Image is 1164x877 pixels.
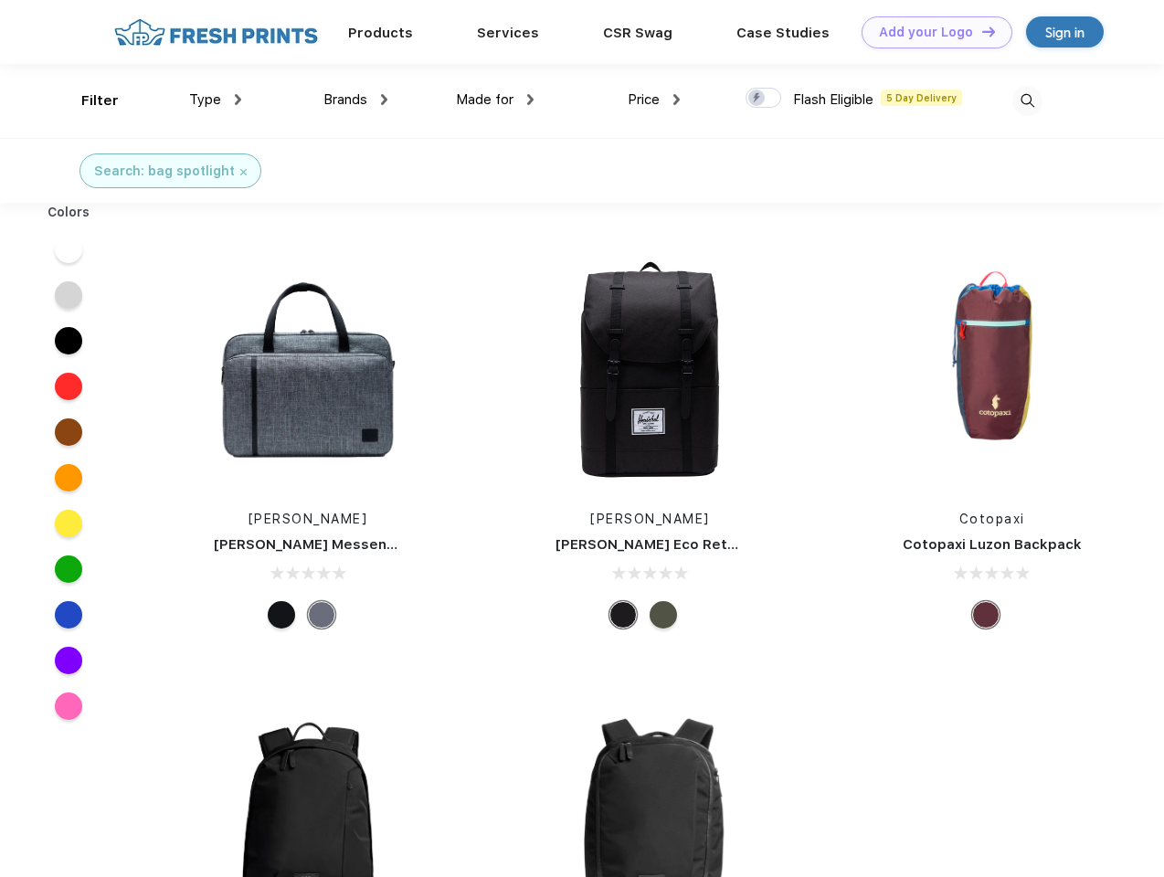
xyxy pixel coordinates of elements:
div: Black [609,601,637,629]
img: desktop_search.svg [1012,86,1042,116]
div: Colors [34,203,104,222]
img: dropdown.png [235,94,241,105]
div: Filter [81,90,119,111]
img: dropdown.png [527,94,534,105]
div: Raven Crosshatch [308,601,335,629]
img: fo%20logo%202.webp [109,16,323,48]
div: Forest [650,601,677,629]
div: Sign in [1045,22,1085,43]
span: Price [628,91,660,108]
span: 5 Day Delivery [881,90,962,106]
div: Add your Logo [879,25,973,40]
span: Brands [323,91,367,108]
a: [PERSON_NAME] Eco Retreat 15" Computer Backpack [556,536,929,553]
a: Products [348,25,413,41]
img: filter_cancel.svg [240,169,247,175]
a: Cotopaxi Luzon Backpack [903,536,1082,553]
img: func=resize&h=266 [528,248,771,491]
a: [PERSON_NAME] Messenger [214,536,411,553]
span: Flash Eligible [793,91,873,108]
a: [PERSON_NAME] [590,512,710,526]
img: func=resize&h=266 [186,248,429,491]
a: Cotopaxi [959,512,1025,526]
a: Sign in [1026,16,1104,48]
div: Surprise [972,601,1000,629]
span: Type [189,91,221,108]
img: func=resize&h=266 [871,248,1114,491]
a: [PERSON_NAME] [249,512,368,526]
img: DT [982,26,995,37]
div: Search: bag spotlight [94,162,235,181]
img: dropdown.png [673,94,680,105]
span: Made for [456,91,513,108]
div: Black [268,601,295,629]
img: dropdown.png [381,94,387,105]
